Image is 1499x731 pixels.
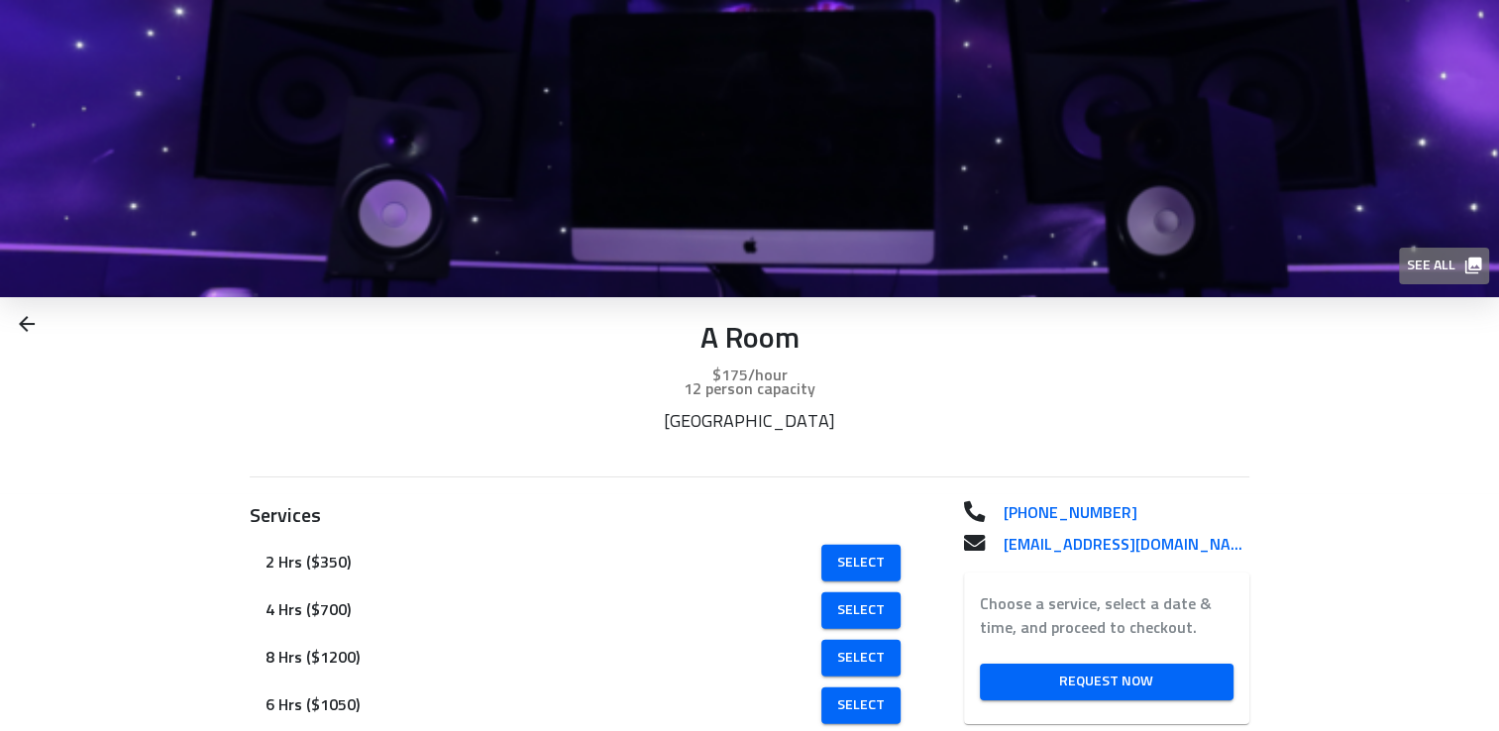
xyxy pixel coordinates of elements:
span: 4 Hrs ($700) [266,598,823,622]
button: See all [1399,248,1489,284]
span: Select [837,598,885,623]
a: [PHONE_NUMBER] [988,501,1249,525]
a: Request Now [980,664,1233,700]
span: Select [837,646,885,671]
span: See all [1407,254,1479,278]
p: [GEOGRAPHIC_DATA] [499,411,999,433]
a: Select [821,592,901,629]
a: Select [821,640,901,677]
div: 4 Hrs ($700) [250,586,915,634]
span: Request Now [996,670,1218,694]
span: Select [837,693,885,718]
div: 8 Hrs ($1200) [250,634,915,681]
p: $175/hour [250,364,1249,387]
div: 2 Hrs ($350) [250,539,915,586]
a: Select [821,687,901,724]
label: Choose a service, select a date & time, and proceed to checkout. [980,592,1233,640]
a: [EMAIL_ADDRESS][DOMAIN_NAME] [988,533,1249,557]
div: 6 Hrs ($1050) [250,681,915,729]
span: 6 Hrs ($1050) [266,693,823,717]
a: Select [821,545,901,581]
p: 12 person capacity [250,377,1249,401]
span: 2 Hrs ($350) [266,551,823,574]
h3: Services [250,501,915,531]
span: Select [837,551,885,575]
span: 8 Hrs ($1200) [266,646,823,670]
p: A Room [250,322,1249,359]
